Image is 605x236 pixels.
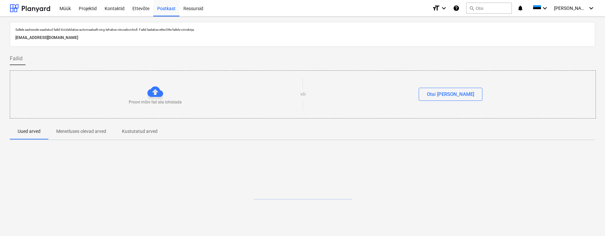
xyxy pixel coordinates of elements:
i: keyboard_arrow_down [440,4,448,12]
div: Proovi mõni fail siia lohistadavõiOtsi [PERSON_NAME] [10,70,596,118]
i: format_size [432,4,440,12]
button: Otsi [466,3,512,14]
p: Proovi mõni fail siia lohistada [129,100,182,105]
p: Sellele aadressile saadetud failid töödeldakse automaatselt ning tehakse viirusekontroll. Failid ... [15,27,590,32]
span: [PERSON_NAME] [554,6,587,11]
div: Otsi [PERSON_NAME] [427,90,474,99]
span: search [469,6,474,11]
i: keyboard_arrow_down [587,4,595,12]
p: Uued arved [18,128,41,135]
i: notifications [517,4,524,12]
i: keyboard_arrow_down [541,4,549,12]
i: Abikeskus [453,4,460,12]
p: Kustutatud arved [122,128,158,135]
span: Failid [10,55,23,63]
button: Otsi [PERSON_NAME] [419,88,482,101]
p: [EMAIL_ADDRESS][DOMAIN_NAME] [15,34,590,41]
p: või [300,92,306,97]
p: Menetluses olevad arved [56,128,106,135]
